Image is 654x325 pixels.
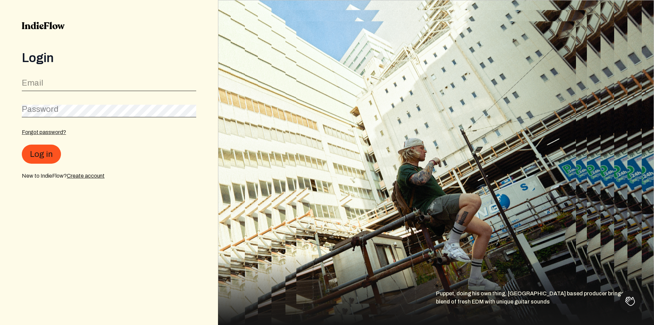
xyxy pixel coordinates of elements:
img: indieflow-logo-black.svg [22,22,65,29]
div: Login [22,51,196,65]
a: Forgot password? [22,129,66,135]
iframe: Toggle Customer Support [620,291,640,311]
label: Email [22,77,43,88]
label: Password [22,104,59,115]
div: Puppet, doing his own thing, [GEOGRAPHIC_DATA] based producer brings in a blend of fresh EDM with... [436,290,654,325]
div: New to IndieFlow? [22,172,196,180]
a: Create account [67,173,105,179]
button: Log in [22,145,61,164]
